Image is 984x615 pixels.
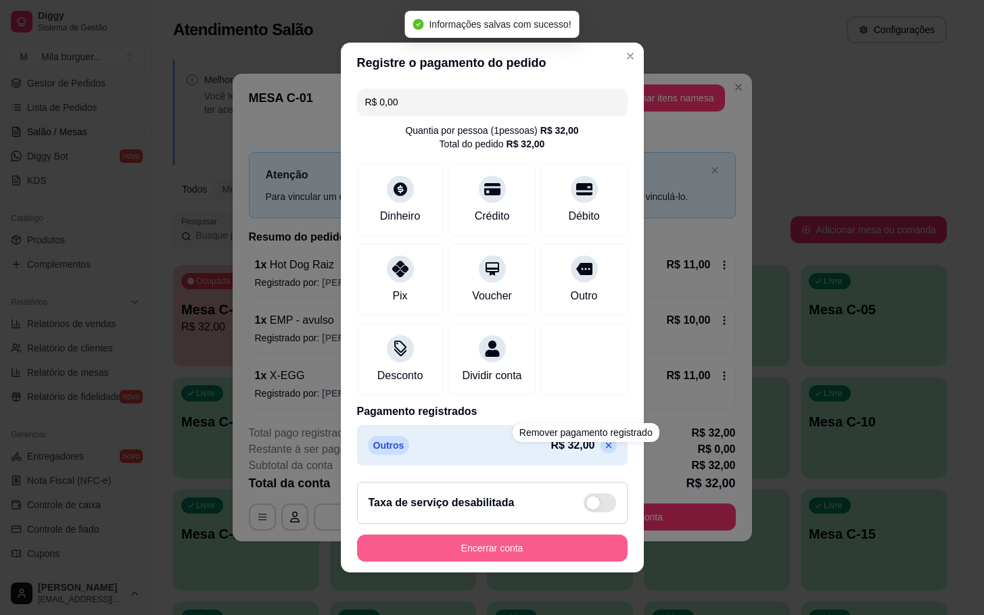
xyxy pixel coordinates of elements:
[475,208,510,224] div: Crédito
[429,19,571,30] span: Informações salvas com sucesso!
[413,19,423,30] span: check-circle
[377,368,423,384] div: Desconto
[440,137,545,151] div: Total do pedido
[405,124,578,137] div: Quantia por pessoa ( 1 pessoas)
[513,423,659,442] div: Remover pagamento registrado
[392,288,407,304] div: Pix
[380,208,421,224] div: Dinheiro
[540,124,579,137] div: R$ 32,00
[551,437,595,453] p: R$ 32,00
[357,403,628,420] p: Pagamento registrados
[357,535,628,562] button: Encerrar conta
[570,288,597,304] div: Outro
[619,45,641,67] button: Close
[368,436,410,455] p: Outros
[341,43,644,83] header: Registre o pagamento do pedido
[462,368,521,384] div: Dividir conta
[568,208,599,224] div: Débito
[369,495,515,511] h2: Taxa de serviço desabilitada
[472,288,512,304] div: Voucher
[365,89,619,116] input: Ex.: hambúrguer de cordeiro
[507,137,545,151] div: R$ 32,00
